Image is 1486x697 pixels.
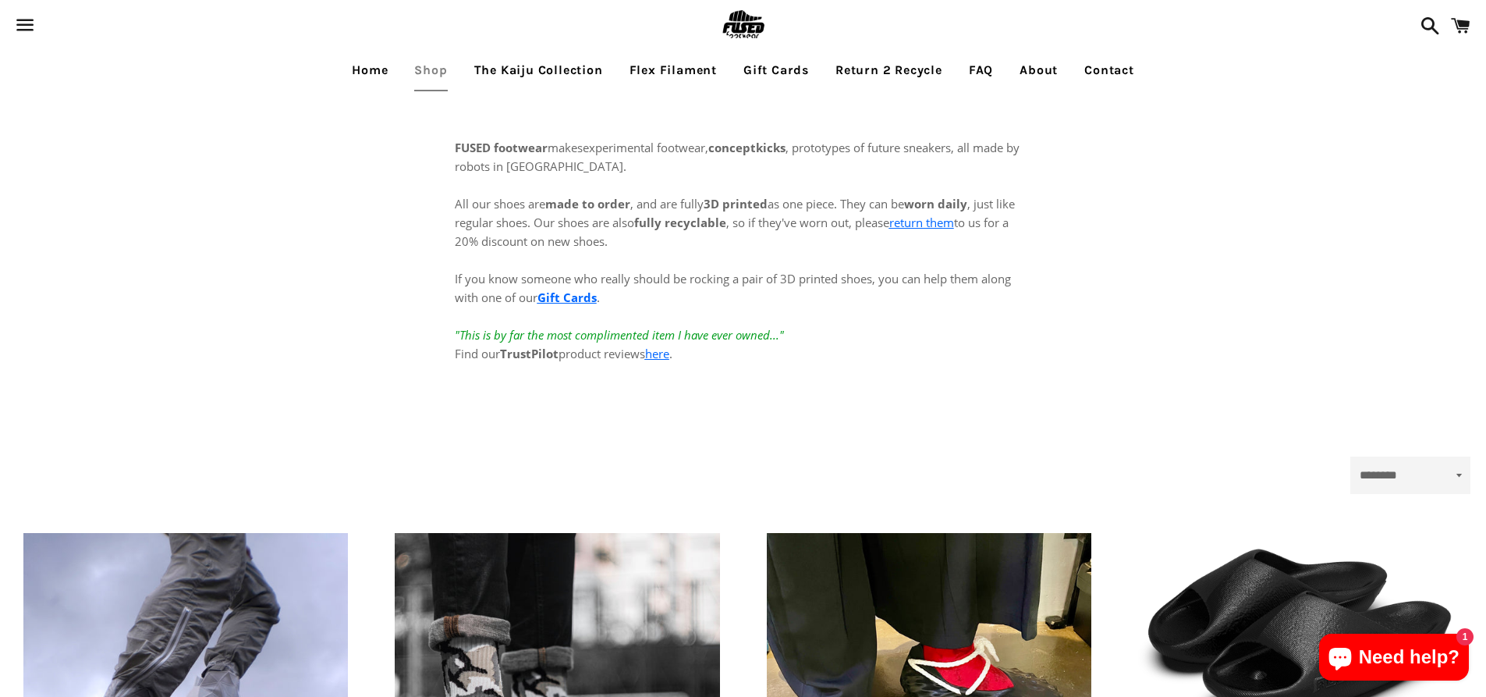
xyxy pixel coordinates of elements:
[1073,51,1146,90] a: Contact
[1314,634,1474,685] inbox-online-store-chat: Shopify online store chat
[634,215,726,230] strong: fully recyclable
[403,51,459,90] a: Shop
[537,290,597,305] a: Gift Cards
[957,51,1005,90] a: FAQ
[455,176,1032,363] p: All our shoes are , and are fully as one piece. They can be , just like regular shoes. Our shoes ...
[340,51,399,90] a: Home
[455,140,1020,174] span: experimental footwear, , prototypes of future sneakers, all made by robots in [GEOGRAPHIC_DATA].
[824,51,954,90] a: Return 2 Recycle
[618,51,729,90] a: Flex Filament
[732,51,821,90] a: Gift Cards
[463,51,615,90] a: The Kaiju Collection
[708,140,786,155] strong: conceptkicks
[500,346,559,361] strong: TrustPilot
[455,140,548,155] strong: FUSED footwear
[645,346,669,361] a: here
[1008,51,1069,90] a: About
[704,196,768,212] strong: 3D printed
[545,196,630,212] strong: made to order
[889,215,954,230] a: return them
[904,196,967,212] strong: worn daily
[455,140,583,155] span: makes
[455,327,784,343] em: "This is by far the most complimented item I have ever owned..."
